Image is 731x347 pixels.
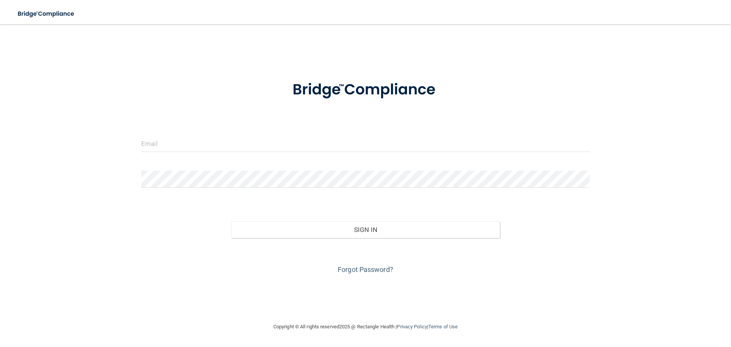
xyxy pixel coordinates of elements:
[141,135,590,152] input: Email
[338,265,393,273] a: Forgot Password?
[277,70,454,110] img: bridge_compliance_login_screen.278c3ca4.svg
[397,324,427,329] a: Privacy Policy
[231,221,500,238] button: Sign In
[227,315,504,339] div: Copyright © All rights reserved 2025 @ Rectangle Health | |
[428,324,458,329] a: Terms of Use
[11,6,81,22] img: bridge_compliance_login_screen.278c3ca4.svg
